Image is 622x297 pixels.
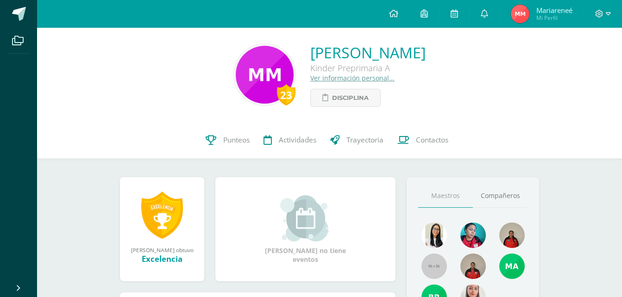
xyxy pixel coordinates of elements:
span: Mi Perfil [536,14,572,22]
span: Disciplina [332,89,369,106]
a: Punteos [199,122,257,159]
img: 3e77c9bd075683a9c94bf84936b730b6.png [499,254,525,279]
a: Trayectoria [323,122,390,159]
a: Actividades [257,122,323,159]
img: 4cadd866b9674bb26779ba88b494ab1f.png [499,223,525,248]
div: Excelencia [129,254,195,264]
img: 233e08aaa7c7aaf9dfa023bf3df9e7f9.png [511,5,529,23]
span: Actividades [279,135,316,145]
img: 8252603c079099f514f25a9c3fe27c91.png [236,46,294,104]
div: [PERSON_NAME] obtuvo [129,246,195,254]
img: 55x55 [421,254,447,279]
span: Contactos [416,135,448,145]
div: Kinder Preprimaria A [310,62,426,74]
a: Compañeros [473,184,528,208]
a: Contactos [390,122,455,159]
a: Maestros [418,184,473,208]
img: 866d362cde494ecbe9643e803a178058.png [421,223,447,248]
a: Disciplina [310,89,381,107]
div: [PERSON_NAME] no tiene eventos [259,195,352,264]
img: 177a0cef6189344261906be38084f07c.png [460,254,486,279]
div: 23 [277,84,295,105]
span: Mariareneé [536,6,572,15]
img: event_small.png [280,195,331,241]
img: 1c7763f46a97a60cb2d0673d8595e6ce.png [460,223,486,248]
a: Ver información personal... [310,74,395,82]
span: Trayectoria [346,135,383,145]
span: Punteos [223,135,250,145]
a: [PERSON_NAME] [310,43,426,62]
